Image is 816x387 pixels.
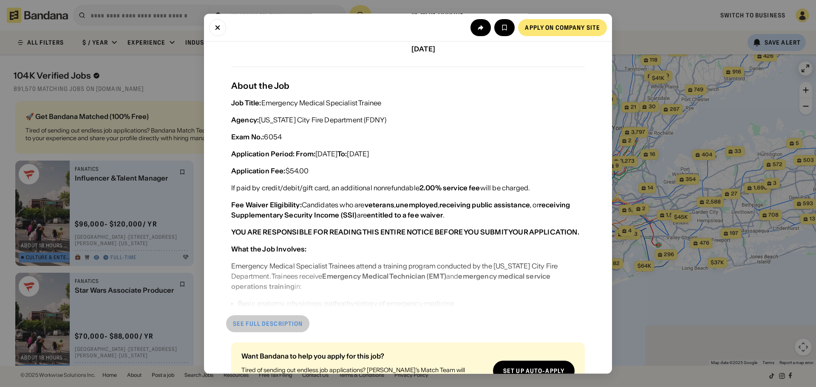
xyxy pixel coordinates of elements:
[231,167,286,175] div: Application Fee:
[209,19,226,36] button: Close
[231,245,307,253] div: What the Job Involves:
[231,228,579,236] div: YOU ARE RESPONSIBLE FOR READING THIS ENTIRE NOTICE BEFORE YOU SUBMIT YOUR APPLICATION.
[518,19,607,36] a: Apply on company site
[396,201,438,209] div: unemployed
[411,45,585,53] div: [DATE]
[337,150,347,158] div: To:
[231,200,585,220] div: Candidates who are , , , or are .
[525,24,600,30] div: Apply on company site
[238,298,454,308] div: Basic anatomy, physiology, pathophysiology of emergency medicine
[296,150,315,158] div: From:
[439,201,530,209] div: receiving public assistance
[365,201,394,209] div: veterans
[231,99,261,107] div: Job Title:
[231,133,264,141] div: Exam No.:
[322,272,446,280] div: Emergency Medical Technician (EMT)
[419,184,480,192] div: 2.00% service fee
[231,201,302,209] div: Fee Waiver Eligibility:
[231,261,585,291] div: Emergency Medical Specialist Trainees attend a training program conducted by the [US_STATE] City ...
[503,368,564,374] div: Set up auto-apply
[231,150,295,158] div: Application Period:
[241,353,486,359] div: Want Bandana to help you apply for this job?
[231,183,530,193] div: If paid by credit/debit/gift card, an additional nonrefundable will be charged.
[231,166,309,176] div: $54.00
[233,321,303,327] div: See full description
[231,115,386,125] div: [US_STATE] City Fire Department (FDNY)
[231,81,585,91] div: About the Job
[231,116,259,124] div: Agency:
[231,149,369,159] div: [DATE] [DATE]
[231,98,381,108] div: Emergency Medical Specialist Trainee
[231,132,282,142] div: 6054
[367,211,443,219] div: entitled to a fee waiver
